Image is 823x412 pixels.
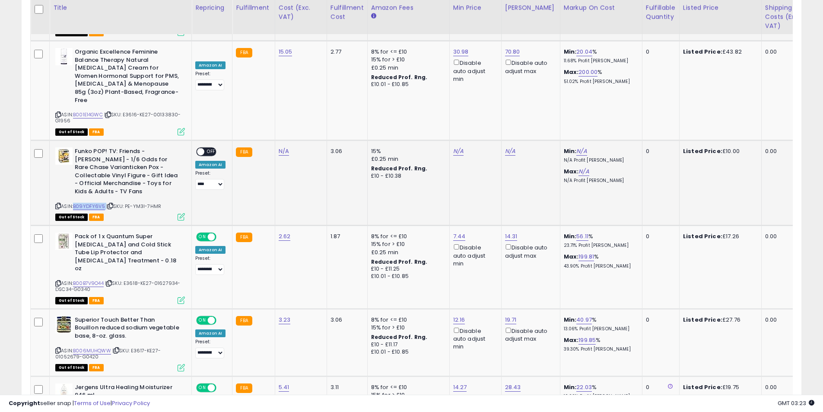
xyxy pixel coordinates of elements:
div: 1.87 [330,233,361,240]
span: FBA [89,364,104,371]
span: ON [197,317,208,324]
div: Fulfillment [236,3,271,13]
a: 200.00 [578,68,597,77]
span: All listings that are currently out of stock and unavailable for purchase on Amazon [55,128,88,136]
a: 70.80 [505,48,520,56]
a: 7.44 [453,232,466,241]
div: £27.76 [683,316,755,324]
div: Listed Price [683,3,758,13]
small: Amazon Fees. [371,13,376,20]
small: FBA [236,233,252,242]
div: Cost (Exc. VAT) [279,3,323,22]
div: 8% for <= £10 [371,233,443,240]
a: 2.62 [279,232,291,241]
div: Disable auto adjust max [505,243,553,259]
span: OFF [204,148,218,156]
div: £10 - £11.17 [371,341,443,348]
div: Disable auto adjust min [453,58,495,83]
span: FBA [89,297,104,304]
div: 15% [371,147,443,155]
a: N/A [505,147,515,156]
div: ASIN: [55,316,185,370]
small: FBA [236,316,252,326]
b: Listed Price: [683,383,722,391]
div: Markup on Cost [564,3,639,13]
div: £10.01 - £10.85 [371,81,443,88]
div: £10.01 - £10.85 [371,348,443,356]
div: Title [53,3,188,13]
div: Amazon AI [195,246,226,254]
div: 0.00 [765,316,807,324]
div: 15% for > £10 [371,391,443,399]
span: OFF [215,317,229,324]
div: Amazon AI [195,161,226,169]
div: % [564,383,636,399]
p: 39.30% Profit [PERSON_NAME] [564,346,636,352]
b: Min: [564,48,577,56]
a: Terms of Use [74,399,111,407]
div: Amazon Fees [371,3,446,13]
b: Reduced Prof. Rng. [371,258,428,265]
small: FBA [236,147,252,157]
div: Amazon AI [195,329,226,337]
img: 31h+Iuxk8TL._SL40_.jpg [55,383,73,401]
b: Listed Price: [683,316,722,324]
div: 0.00 [765,48,807,56]
div: ASIN: [55,147,185,220]
div: Preset: [195,256,226,275]
div: [PERSON_NAME] [505,3,556,13]
span: 2025-09-12 03:23 GMT [778,399,814,407]
a: 28.43 [505,383,521,392]
img: 5167Y7nYu-L._SL40_.jpg [55,316,73,333]
span: | SKU: PE-YM3I-7HMR [106,203,161,210]
div: Disable auto adjust max [505,58,553,75]
div: 0.00 [765,383,807,391]
img: 51S-GSfp5DL._SL40_.jpg [55,147,73,165]
div: Disable auto adjust max [505,326,553,343]
a: B00B7V9O44 [73,280,104,287]
div: 0.00 [765,147,807,155]
p: 11.68% Profit [PERSON_NAME] [564,58,636,64]
b: Reduced Prof. Rng. [371,333,428,341]
a: 40.97 [576,316,592,324]
a: B001E14GWC [73,111,103,118]
b: Superior Touch Better Than Bouillon reduced sodium vegetable base, 8-oz. glass. [75,316,180,342]
div: seller snap | | [9,399,150,408]
a: 5.41 [279,383,289,392]
div: Disable auto adjust max [505,393,553,410]
div: £10 - £10.38 [371,172,443,180]
div: Preset: [195,71,226,90]
div: 8% for <= £10 [371,316,443,324]
div: Fulfillable Quantity [646,3,676,22]
span: | SKU: E3618-KE27-01627934-DSC34-G0340 [55,280,181,293]
div: 0.00 [765,233,807,240]
div: Repricing [195,3,229,13]
div: Min Price [453,3,498,13]
b: Listed Price: [683,232,722,240]
a: 30.98 [453,48,469,56]
div: ASIN: [55,233,185,303]
a: 14.27 [453,383,467,392]
img: 310pQ6dXxXL._SL40_.jpg [55,48,73,65]
div: Preset: [195,339,226,358]
span: FBA [89,214,104,221]
a: 199.81 [578,252,594,261]
b: Funko POP! TV: Friends - [PERSON_NAME] - 1/6 Odds for Rare Chase Varianticken Pox - Collectable V... [75,147,180,198]
p: N/A Profit [PERSON_NAME] [564,178,636,184]
div: % [564,233,636,249]
p: 23.71% Profit [PERSON_NAME] [564,243,636,249]
b: Max: [564,68,579,76]
div: 3.06 [330,316,361,324]
p: N/A Profit [PERSON_NAME] [564,157,636,163]
small: FBA [236,48,252,57]
span: OFF [215,233,229,241]
a: 3.23 [279,316,291,324]
div: £10.00 [683,147,755,155]
div: £19.75 [683,383,755,391]
b: Min: [564,147,577,155]
b: Max: [564,167,579,176]
b: Pack of 1 x Quantum Super [MEDICAL_DATA] and Cold Stick Tube Lip Protector and [MEDICAL_DATA] Tre... [75,233,180,275]
b: Reduced Prof. Rng. [371,165,428,172]
small: FBA [236,383,252,393]
p: 51.02% Profit [PERSON_NAME] [564,79,636,85]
